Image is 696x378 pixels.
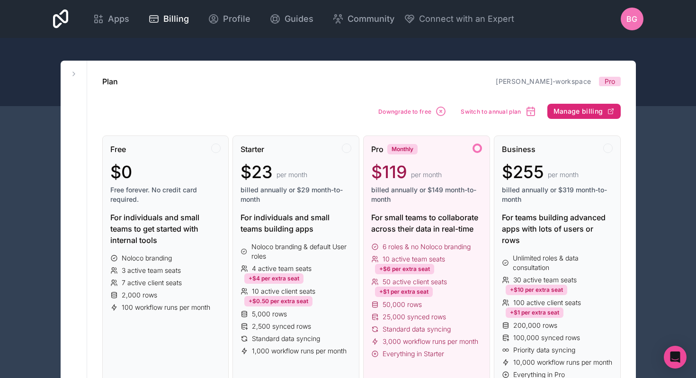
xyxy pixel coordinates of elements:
div: +$0.50 per extra seat [244,296,312,306]
span: Pro [605,77,615,86]
span: Noloco branding & default User roles [251,242,351,261]
div: +$10 per extra seat [506,285,567,295]
span: Standard data syncing [383,324,451,334]
span: 5,000 rows [252,309,287,319]
span: 100 workflow runs per month [122,303,210,312]
span: Unlimited roles & data consultation [513,253,612,272]
div: +$6 per extra seat [375,264,434,274]
a: Community [325,9,402,29]
span: 50 active client seats [383,277,447,287]
div: +$1 per extra seat [375,287,433,297]
h1: Plan [102,76,118,87]
span: 100,000 synced rows [513,333,580,342]
div: Open Intercom Messenger [664,346,687,369]
span: Business [502,144,535,155]
span: 25,000 synced rows [383,312,446,322]
span: per month [277,170,307,180]
span: 2,000 rows [122,290,157,300]
button: Switch to annual plan [457,102,539,120]
span: 10,000 workflow runs per month [513,358,612,367]
div: Monthly [387,144,418,154]
span: 200,000 rows [513,321,557,330]
div: For individuals and small teams to get started with internal tools [110,212,221,246]
span: $0 [110,162,132,181]
span: $119 [371,162,407,181]
span: BG [626,13,637,25]
a: Guides [262,9,321,29]
span: Downgrade to free [378,108,431,115]
span: Pro [371,144,384,155]
span: Everything in Starter [383,349,444,359]
div: +$4 per extra seat [244,273,303,284]
span: 3 active team seats [122,266,181,275]
span: billed annually or $29 month-to-month [241,185,351,204]
span: Starter [241,144,264,155]
span: Profile [223,12,250,26]
span: Manage billing [553,107,603,116]
span: Standard data syncing [252,334,320,343]
button: Manage billing [547,104,621,119]
span: 7 active client seats [122,278,182,288]
span: 3,000 workflow runs per month [383,337,478,346]
span: 10 active team seats [383,254,445,264]
span: billed annually or $319 month-to-month [502,185,613,204]
span: Billing [163,12,189,26]
span: 4 active team seats [252,264,312,273]
span: 30 active team seats [513,275,577,285]
span: per month [548,170,579,180]
a: Billing [141,9,196,29]
span: Free forever. No credit card required. [110,185,221,204]
a: Apps [85,9,137,29]
span: Guides [285,12,313,26]
span: $23 [241,162,273,181]
span: Free [110,144,126,155]
span: $255 [502,162,544,181]
span: 1,000 workflow runs per month [252,346,347,356]
span: 100 active client seats [513,298,581,307]
span: Community [348,12,394,26]
span: 2,500 synced rows [252,322,311,331]
button: Downgrade to free [375,102,450,120]
span: 10 active client seats [252,287,315,296]
span: billed annually or $149 month-to-month [371,185,482,204]
span: Priority data syncing [513,345,575,355]
span: Connect with an Expert [419,12,514,26]
a: [PERSON_NAME]-workspace [496,77,591,85]
div: +$1 per extra seat [506,307,563,318]
span: per month [411,170,442,180]
span: Noloco branding [122,253,172,263]
div: For small teams to collaborate across their data in real-time [371,212,482,234]
a: Profile [200,9,258,29]
span: Apps [108,12,129,26]
div: For teams building advanced apps with lots of users or rows [502,212,613,246]
span: 6 roles & no Noloco branding [383,242,471,252]
span: Switch to annual plan [461,108,521,115]
div: For individuals and small teams building apps [241,212,351,234]
span: 50,000 rows [383,300,422,309]
button: Connect with an Expert [404,12,514,26]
